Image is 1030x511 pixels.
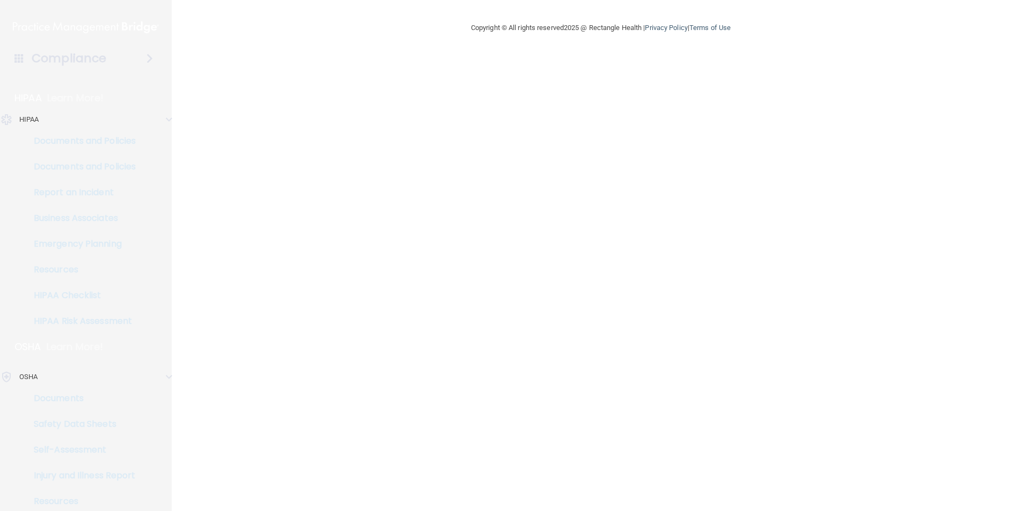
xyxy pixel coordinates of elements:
[19,113,39,126] p: HIPAA
[7,187,153,198] p: Report an Incident
[7,290,153,301] p: HIPAA Checklist
[32,51,106,66] h4: Compliance
[7,419,153,429] p: Safety Data Sheets
[19,371,38,383] p: OSHA
[7,496,153,507] p: Resources
[7,393,153,404] p: Documents
[47,92,104,105] p: Learn More!
[14,340,41,353] p: OSHA
[7,239,153,249] p: Emergency Planning
[7,264,153,275] p: Resources
[7,213,153,224] p: Business Associates
[7,316,153,327] p: HIPAA Risk Assessment
[645,24,687,32] a: Privacy Policy
[405,11,797,45] div: Copyright © All rights reserved 2025 @ Rectangle Health | |
[7,136,153,146] p: Documents and Policies
[47,340,104,353] p: Learn More!
[7,470,153,481] p: Injury and Illness Report
[7,161,153,172] p: Documents and Policies
[13,17,159,38] img: PMB logo
[7,445,153,455] p: Self-Assessment
[14,92,42,105] p: HIPAA
[689,24,731,32] a: Terms of Use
